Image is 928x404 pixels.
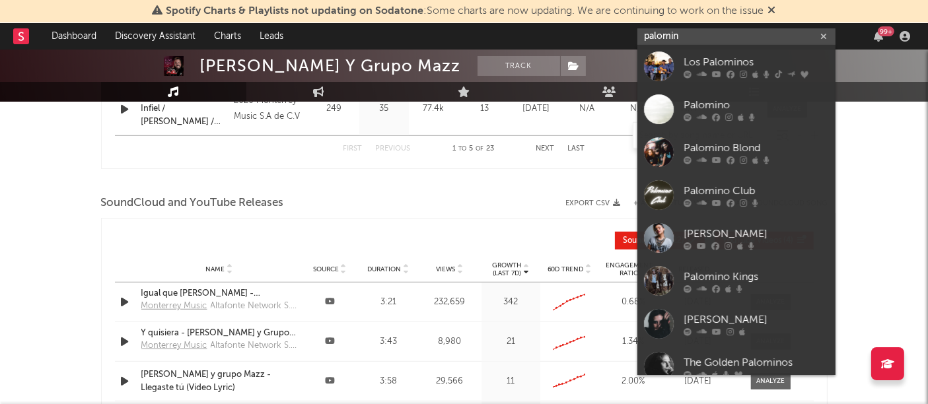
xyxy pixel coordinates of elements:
[684,226,829,242] div: [PERSON_NAME]
[421,296,478,309] div: 232,659
[476,146,483,152] span: of
[234,93,306,125] div: 2020 Monterrey Music S.A de C.V
[205,265,225,273] span: Name
[684,269,829,285] div: Palomino Kings
[492,269,522,277] p: (Last 7d)
[141,300,211,317] a: Monterrey Music
[141,287,297,300] a: Igual que [PERSON_NAME] - [PERSON_NAME] y Grupo Mazz (Video Lyric)
[624,237,668,245] span: SoundCloud
[878,26,894,36] div: 99 +
[101,195,284,211] span: SoundCloud and YouTube Releases
[637,131,836,174] a: Palomino Blond
[211,339,297,353] div: Altafonte Network S.L. (on behalf of Monterrey Music)
[637,45,836,88] a: Los Palominos
[492,261,522,269] p: Growth
[684,98,829,114] div: Palomino
[458,146,466,152] span: to
[376,145,411,152] button: Previous
[684,184,829,199] div: Palomino Club
[637,88,836,131] a: Palomino
[436,265,455,273] span: Views
[141,90,228,129] a: [PERSON_NAME] / Infiel / [PERSON_NAME] / Acaso No Soy
[615,232,705,250] button: SoundCloud(22)
[205,23,250,50] a: Charts
[313,265,339,273] span: Source
[602,296,665,309] div: 0.68 %
[637,28,836,45] input: Search for artists
[141,327,297,340] a: Y quisiera - [PERSON_NAME] y Grupo Mazz - Love From The Heart
[363,102,406,116] div: 35
[367,265,401,273] span: Duration
[363,335,415,349] div: 3:43
[624,237,685,245] span: ( 22 )
[602,335,665,349] div: 1.34 %
[637,345,836,388] a: The Golden Palominos
[637,302,836,345] a: [PERSON_NAME]
[166,6,764,17] span: : Some charts are now updating. We are continuing to work on the issue
[250,23,293,50] a: Leads
[568,145,585,152] button: Last
[566,199,621,207] button: Export CSV
[616,102,660,116] div: N/A
[565,102,610,116] div: N/A
[485,335,537,349] div: 21
[141,368,297,394] a: [PERSON_NAME] y grupo Mazz - Llegaste tú (Video Lyric)
[684,355,829,371] div: The Golden Palominos
[536,145,555,152] button: Next
[684,312,829,328] div: [PERSON_NAME]
[485,296,537,309] div: 342
[634,200,716,207] button: + Add YouTube Video
[313,102,356,116] div: 249
[515,102,559,116] div: [DATE]
[343,145,363,152] button: First
[412,102,455,116] div: 77.4k
[684,141,829,156] div: Palomino Blond
[637,174,836,217] a: Palomino Club
[768,6,776,17] span: Dismiss
[602,261,657,277] span: Engagement Ratio
[462,102,508,116] div: 13
[106,23,205,50] a: Discovery Assistant
[684,55,829,71] div: Los Palominos
[672,375,725,388] div: [DATE]
[437,141,510,157] div: 1 5 23
[548,265,584,273] span: 60D Trend
[637,217,836,259] a: [PERSON_NAME]
[637,259,836,302] a: Palomino Kings
[602,375,665,388] div: 2.00 %
[166,6,424,17] span: Spotify Charts & Playlists not updating on Sodatone
[874,31,883,42] button: 99+
[42,23,106,50] a: Dashboard
[633,131,773,141] input: Search by song name or URL
[211,300,297,313] div: Altafonte Network S.L. (on behalf of Monterrey Music)
[363,375,415,388] div: 3:58
[421,375,478,388] div: 29,566
[421,335,478,349] div: 8,980
[363,296,415,309] div: 3:21
[478,56,560,76] button: Track
[621,200,716,207] div: + Add YouTube Video
[141,339,211,356] a: Monterrey Music
[485,375,537,388] div: 11
[200,56,461,76] div: [PERSON_NAME] Y Grupo Mazz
